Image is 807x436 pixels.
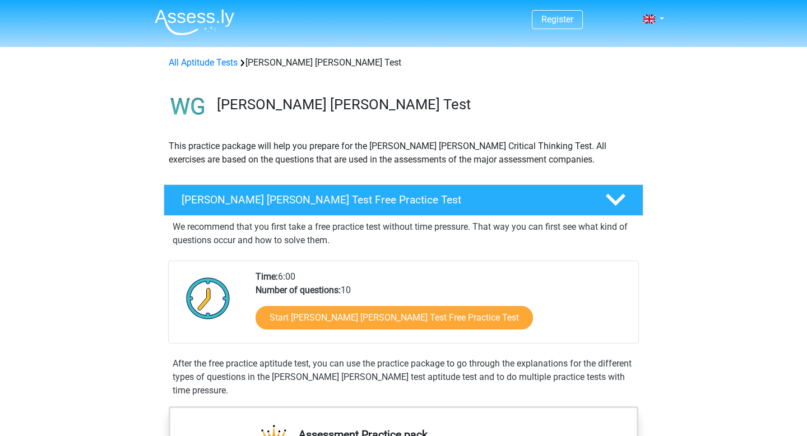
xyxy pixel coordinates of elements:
div: 6:00 10 [247,270,638,343]
a: Start [PERSON_NAME] [PERSON_NAME] Test Free Practice Test [256,306,533,330]
img: Clock [180,270,236,326]
p: This practice package will help you prepare for the [PERSON_NAME] [PERSON_NAME] Critical Thinking... [169,140,638,166]
a: [PERSON_NAME] [PERSON_NAME] Test Free Practice Test [159,184,648,216]
b: Time: [256,271,278,282]
h4: [PERSON_NAME] [PERSON_NAME] Test Free Practice Test [182,193,587,206]
img: watson glaser test [164,83,212,131]
a: All Aptitude Tests [169,57,238,68]
h3: [PERSON_NAME] [PERSON_NAME] Test [217,96,634,113]
b: Number of questions: [256,285,341,295]
div: After the free practice aptitude test, you can use the practice package to go through the explana... [168,357,639,397]
div: [PERSON_NAME] [PERSON_NAME] Test [164,56,643,69]
p: We recommend that you first take a free practice test without time pressure. That way you can fir... [173,220,634,247]
a: Register [541,14,573,25]
img: Assessly [155,9,234,35]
